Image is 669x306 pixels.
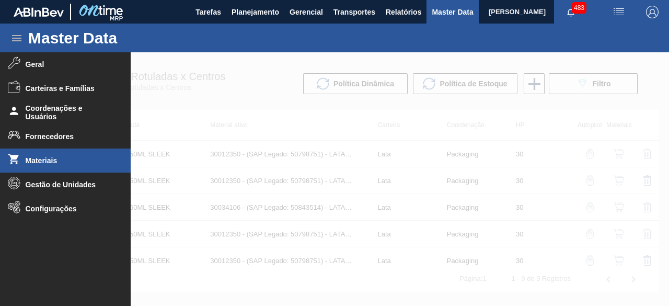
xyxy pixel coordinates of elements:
[26,60,112,69] span: Geral
[28,32,214,44] h1: Master Data
[26,156,112,165] span: Materiais
[432,6,473,18] span: Master Data
[613,6,625,18] img: userActions
[26,180,112,189] span: Gestão de Unidades
[232,6,279,18] span: Planejamento
[195,6,221,18] span: Tarefas
[14,7,64,17] img: TNhmsLtSVTkK8tSr43FrP2fwEKptu5GPRR3wAAAABJRU5ErkJggg==
[26,132,112,141] span: Fornecedores
[333,6,375,18] span: Transportes
[386,6,421,18] span: Relatórios
[26,104,112,121] span: Coordenações e Usuários
[572,2,586,14] span: 483
[290,6,323,18] span: Gerencial
[554,5,587,19] button: Notificações
[26,84,112,93] span: Carteiras e Famílias
[26,205,112,213] span: Configurações
[646,6,659,18] img: Logout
